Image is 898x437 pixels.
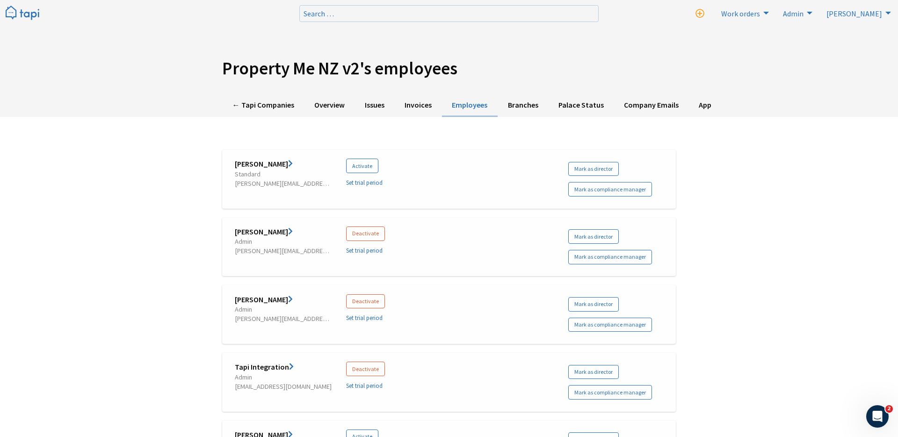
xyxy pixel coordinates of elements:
i: New work order [695,9,704,18]
iframe: Intercom live chat [866,405,889,428]
a: App [689,94,722,117]
a: Palace Status [548,94,614,117]
a: [PERSON_NAME] [235,159,293,168]
span: 2 [885,405,893,413]
a: [PERSON_NAME] [821,6,893,21]
a: Mark as compliance manager [568,182,652,197]
a: Issues [355,94,394,117]
span: Standard [PERSON_NAME][EMAIL_ADDRESS][DOMAIN_NAME] [235,169,332,188]
span: [PERSON_NAME] [826,9,882,18]
span: Admin [PERSON_NAME][EMAIL_ADDRESS][DOMAIN_NAME] [235,237,332,255]
a: [PERSON_NAME] [235,295,293,304]
button: Deactivate [346,226,385,241]
a: Overview [304,94,355,117]
a: Company Emails [614,94,688,117]
span: Admin [PERSON_NAME][EMAIL_ADDRESS][DOMAIN_NAME] [235,305,332,323]
a: Mark as director [568,229,619,244]
h1: Property Me NZ v2's employees [222,58,676,79]
button: Deactivate [346,294,385,309]
span: Admin [EMAIL_ADDRESS][DOMAIN_NAME] [235,372,332,391]
a: Work orders [716,6,771,21]
img: Tapi logo [6,6,39,21]
a: Mark as compliance manager [568,250,652,264]
a: Invoices [395,94,442,117]
a: Mark as compliance manager [568,385,652,400]
a: Mark as director [568,297,619,312]
a: Branches [498,94,548,117]
li: Rebekah [821,6,893,21]
span: Search … [304,9,334,18]
a: Set trial period [346,382,383,389]
a: Set trial period [346,179,383,186]
a: Set trial period [346,247,383,254]
a: Mark as director [568,162,619,176]
a: Admin [777,6,815,21]
span: Admin [783,9,804,18]
button: Activate [346,159,378,173]
a: [PERSON_NAME] [235,227,293,236]
a: Employees [442,94,498,117]
a: Tapi Integration [235,362,294,371]
span: Work orders [721,9,760,18]
a: Mark as director [568,365,619,379]
a: Mark as compliance manager [568,318,652,332]
button: Deactivate [346,362,385,376]
a: ← Tapi Companies [222,94,304,117]
a: Set trial period [346,314,383,321]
